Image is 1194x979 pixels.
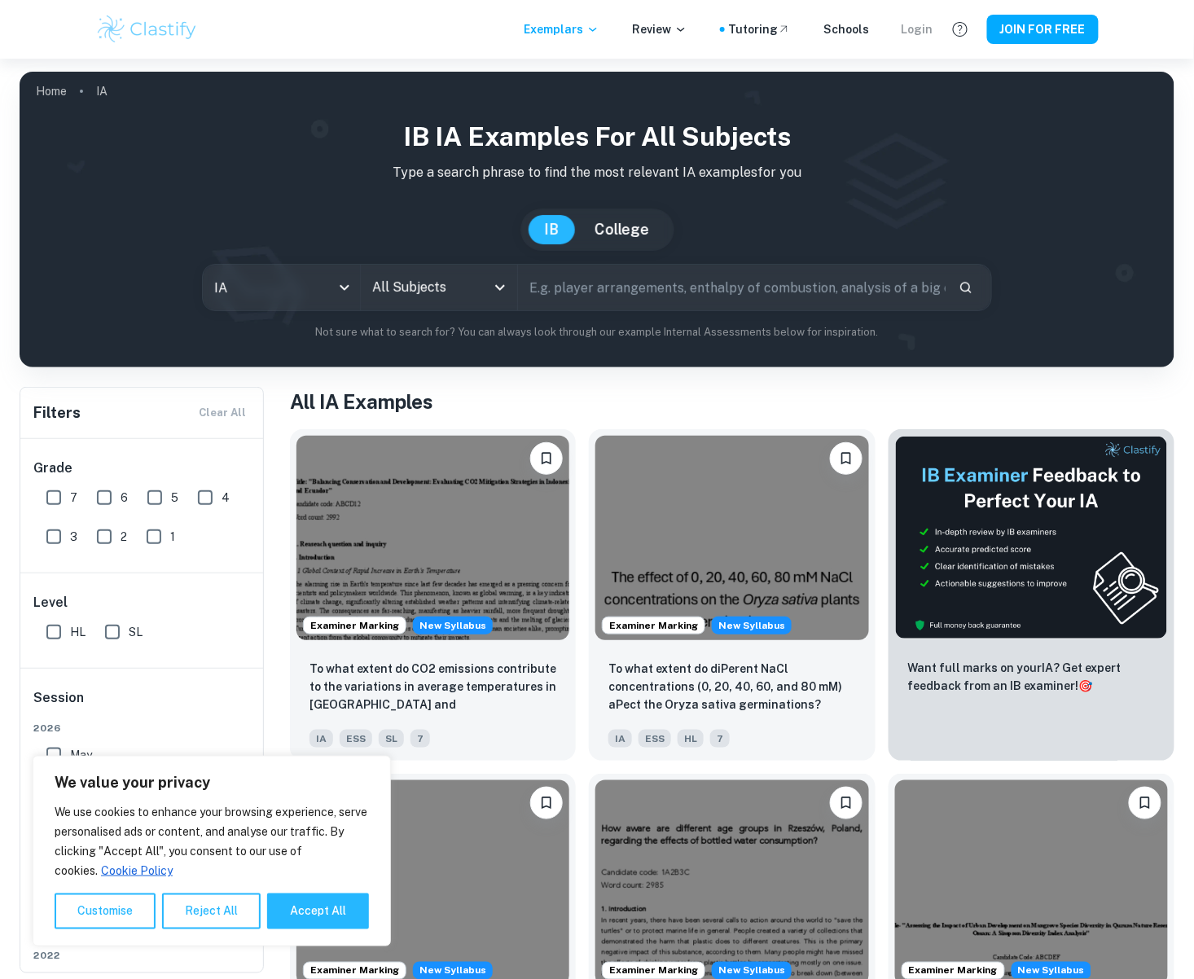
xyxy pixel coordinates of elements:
[1079,679,1093,692] span: 🎯
[1129,787,1161,819] button: Please log in to bookmark exemplars
[33,163,1161,182] p: Type a search phrase to find the most relevant IA examples for you
[639,730,671,748] span: ESS
[712,617,792,634] div: Starting from the May 2026 session, the ESS IA requirements have changed. We created this exempla...
[895,436,1168,639] img: Thumbnail
[304,964,406,978] span: Examiner Marking
[908,659,1155,695] p: Want full marks on your IA ? Get expert feedback from an IB examiner!
[524,20,599,38] p: Exemplars
[902,20,933,38] a: Login
[530,787,563,819] button: Please log in to bookmark exemplars
[55,773,369,792] p: We value your privacy
[309,660,556,715] p: To what extent do CO2 emissions contribute to the variations in average temperatures in Indonesia...
[222,489,230,507] span: 4
[518,265,946,310] input: E.g. player arrangements, enthalpy of combustion, analysis of a big city...
[952,274,980,301] button: Search
[340,730,372,748] span: ESS
[70,528,77,546] span: 3
[96,82,108,100] p: IA
[121,489,128,507] span: 6
[309,730,333,748] span: IA
[129,623,143,641] span: SL
[632,20,687,38] p: Review
[95,13,199,46] img: Clastify logo
[608,660,855,713] p: To what extent do diPerent NaCl concentrations (0, 20, 40, 60, and 80 mM) aPect the Oryza sativa ...
[304,618,406,633] span: Examiner Marking
[36,80,67,103] a: Home
[603,618,705,633] span: Examiner Marking
[830,787,863,819] button: Please log in to bookmark exemplars
[530,442,563,475] button: Please log in to bookmark exemplars
[33,324,1161,340] p: Not sure what to search for? You can always look through our example Internal Assessments below f...
[162,893,261,929] button: Reject All
[170,528,175,546] span: 1
[603,964,705,978] span: Examiner Marking
[290,429,576,761] a: Examiner MarkingStarting from the May 2026 session, the ESS IA requirements have changed. We crea...
[33,721,252,735] span: 2026
[595,436,868,640] img: ESS IA example thumbnail: To what extent do diPerent NaCl concentr
[121,528,127,546] span: 2
[203,265,360,310] div: IA
[987,15,1099,44] button: JOIN FOR FREE
[579,215,666,244] button: College
[33,117,1161,156] h1: IB IA examples for all subjects
[589,429,875,761] a: Examiner MarkingStarting from the May 2026 session, the ESS IA requirements have changed. We crea...
[413,617,493,634] span: New Syllabus
[20,72,1174,367] img: profile cover
[902,964,1004,978] span: Examiner Marking
[33,593,252,612] h6: Level
[489,276,511,299] button: Open
[70,746,92,764] span: May
[410,730,430,748] span: 7
[830,442,863,475] button: Please log in to bookmark exemplars
[296,436,569,640] img: ESS IA example thumbnail: To what extent do CO2 emissions contribu
[100,863,173,878] a: Cookie Policy
[889,429,1174,761] a: ThumbnailWant full marks on yourIA? Get expert feedback from an IB examiner!
[379,730,404,748] span: SL
[529,215,576,244] button: IB
[171,489,178,507] span: 5
[33,688,252,721] h6: Session
[413,617,493,634] div: Starting from the May 2026 session, the ESS IA requirements have changed. We created this exempla...
[710,730,730,748] span: 7
[712,617,792,634] span: New Syllabus
[267,893,369,929] button: Accept All
[55,893,156,929] button: Customise
[728,20,791,38] a: Tutoring
[70,623,86,641] span: HL
[678,730,704,748] span: HL
[33,949,252,964] span: 2022
[70,489,77,507] span: 7
[33,402,81,424] h6: Filters
[823,20,869,38] a: Schools
[946,15,974,43] button: Help and Feedback
[33,756,391,946] div: We value your privacy
[55,802,369,880] p: We use cookies to enhance your browsing experience, serve personalised ads or content, and analys...
[33,459,252,478] h6: Grade
[608,730,632,748] span: IA
[290,387,1174,416] h1: All IA Examples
